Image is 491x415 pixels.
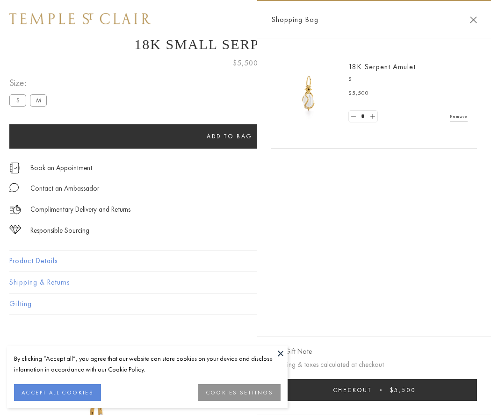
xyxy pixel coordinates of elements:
[9,272,482,293] button: Shipping & Returns
[9,225,21,234] img: icon_sourcing.svg
[14,384,101,401] button: ACCEPT ALL COOKIES
[349,111,358,122] a: Set quantity to 0
[271,14,318,26] span: Shopping Bag
[9,124,450,149] button: Add to bag
[390,386,416,394] span: $5,500
[450,111,468,122] a: Remove
[30,163,92,173] a: Book an Appointment
[9,75,51,91] span: Size:
[30,225,89,236] div: Responsible Sourcing
[271,359,477,371] p: Shipping & taxes calculated at checkout
[333,386,372,394] span: Checkout
[348,89,369,98] span: $5,500
[198,384,281,401] button: COOKIES SETTINGS
[9,163,21,173] img: icon_appointment.svg
[233,57,258,69] span: $5,500
[9,13,151,24] img: Temple St. Clair
[30,204,130,215] p: Complimentary Delivery and Returns
[9,204,21,215] img: icon_delivery.svg
[9,36,482,52] h1: 18K Small Serpent Amulet
[348,75,468,84] p: S
[9,250,482,272] button: Product Details
[9,94,26,106] label: S
[30,94,47,106] label: M
[271,346,312,358] button: Add Gift Note
[368,111,377,122] a: Set quantity to 2
[470,16,477,23] button: Close Shopping Bag
[9,293,482,315] button: Gifting
[30,183,99,194] div: Contact an Ambassador
[207,132,253,140] span: Add to bag
[14,353,281,375] div: By clicking “Accept all”, you agree that our website can store cookies on your device and disclos...
[271,379,477,401] button: Checkout $5,500
[348,62,416,72] a: 18K Serpent Amulet
[281,65,337,122] img: P51836-E11SERPPV
[9,183,19,192] img: MessageIcon-01_2.svg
